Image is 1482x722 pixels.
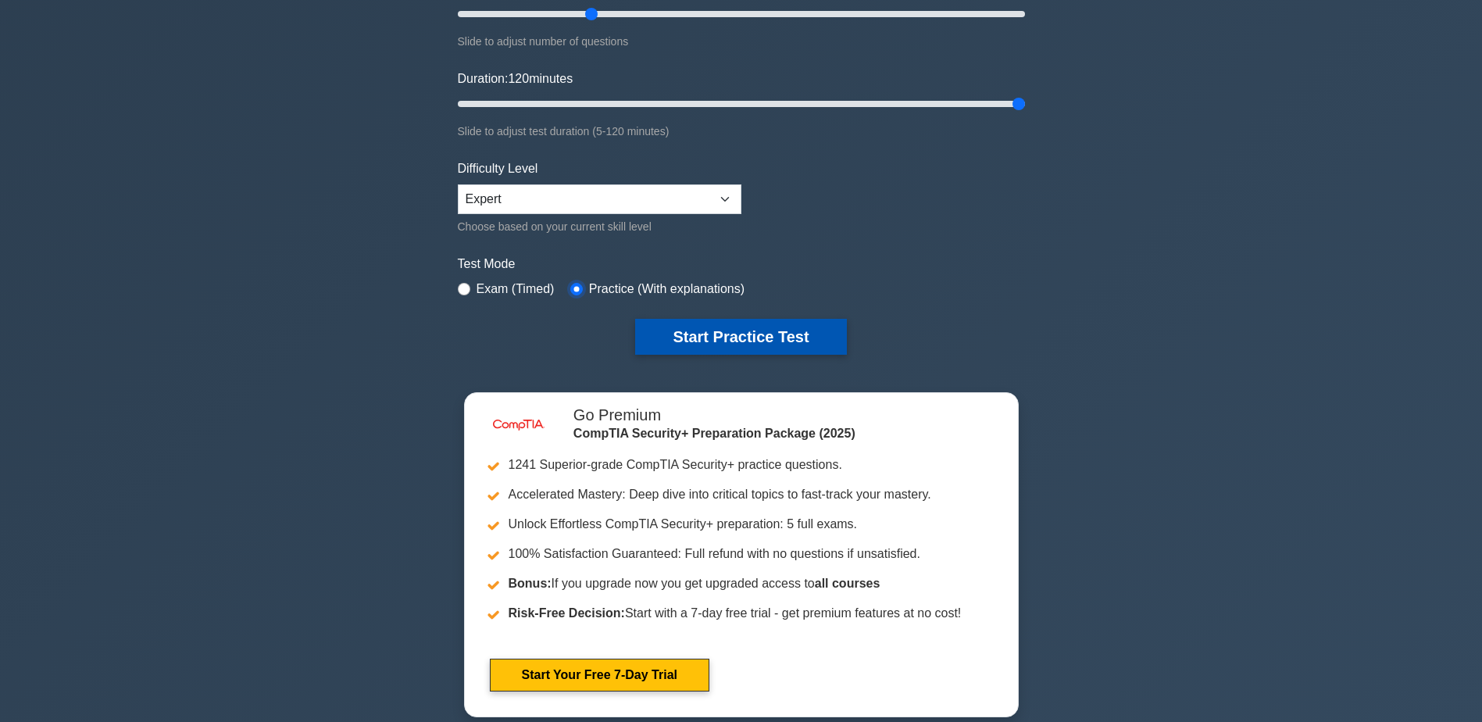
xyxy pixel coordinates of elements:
[458,159,538,178] label: Difficulty Level
[458,255,1025,273] label: Test Mode
[508,72,529,85] span: 120
[589,280,745,298] label: Practice (With explanations)
[635,319,846,355] button: Start Practice Test
[458,122,1025,141] div: Slide to adjust test duration (5-120 minutes)
[458,32,1025,51] div: Slide to adjust number of questions
[458,70,573,88] label: Duration: minutes
[490,659,709,692] a: Start Your Free 7-Day Trial
[477,280,555,298] label: Exam (Timed)
[458,217,741,236] div: Choose based on your current skill level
